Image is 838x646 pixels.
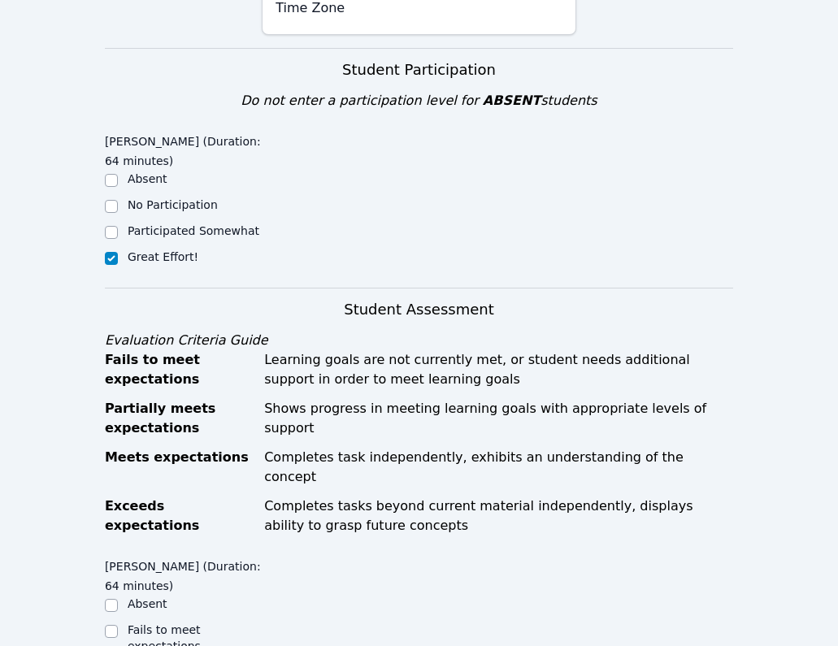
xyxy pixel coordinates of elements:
div: Shows progress in meeting learning goals with appropriate levels of support [264,399,733,438]
div: Learning goals are not currently met, or student needs additional support in order to meet learni... [264,350,733,389]
div: Exceeds expectations [105,496,254,535]
div: Completes task independently, exhibits an understanding of the concept [264,448,733,487]
h3: Student Assessment [105,298,733,321]
label: No Participation [128,198,218,211]
div: Completes tasks beyond current material independently, displays ability to grasp future concepts [264,496,733,535]
div: Partially meets expectations [105,399,254,438]
label: Absent [128,597,167,610]
label: Great Effort! [128,250,198,263]
div: Meets expectations [105,448,254,487]
legend: [PERSON_NAME] (Duration: 64 minutes) [105,127,262,171]
div: Evaluation Criteria Guide [105,331,733,350]
label: Absent [128,172,167,185]
label: Participated Somewhat [128,224,259,237]
h3: Student Participation [105,59,733,81]
div: Fails to meet expectations [105,350,254,389]
legend: [PERSON_NAME] (Duration: 64 minutes) [105,552,262,596]
div: Do not enter a participation level for students [105,91,733,111]
span: ABSENT [483,93,541,108]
